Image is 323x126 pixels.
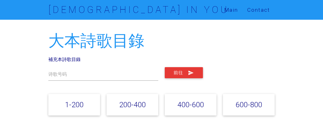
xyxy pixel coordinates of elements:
a: 400-600 [177,100,204,109]
h2: 大本詩歌目錄 [48,32,274,50]
a: 600-800 [236,100,262,109]
a: 1-200 [65,100,83,109]
label: 诗歌号码 [48,71,67,78]
a: 補充本詩歌目錄 [48,56,81,62]
a: 200-400 [119,100,146,109]
button: 前往 [165,67,203,78]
